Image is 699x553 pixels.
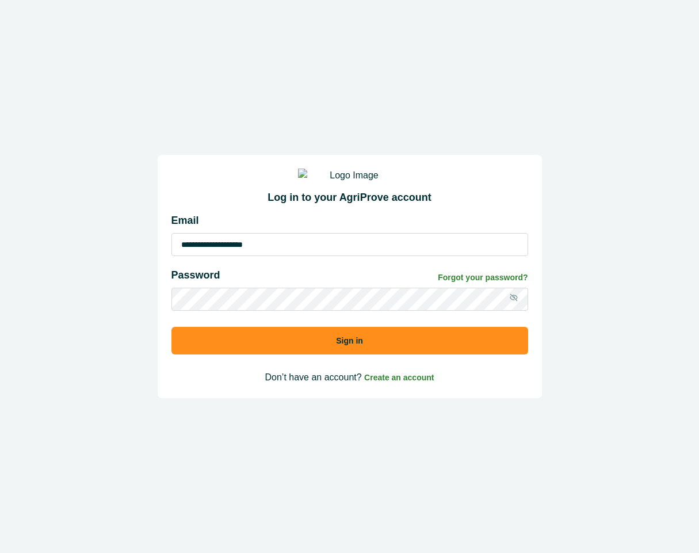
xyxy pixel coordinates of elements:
[171,371,528,384] p: Don’t have an account?
[364,373,434,382] span: Create an account
[171,213,528,228] p: Email
[171,327,528,354] button: Sign in
[364,372,434,382] a: Create an account
[298,169,402,182] img: Logo Image
[438,272,528,284] a: Forgot your password?
[171,192,528,204] h2: Log in to your AgriProve account
[171,268,220,283] p: Password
